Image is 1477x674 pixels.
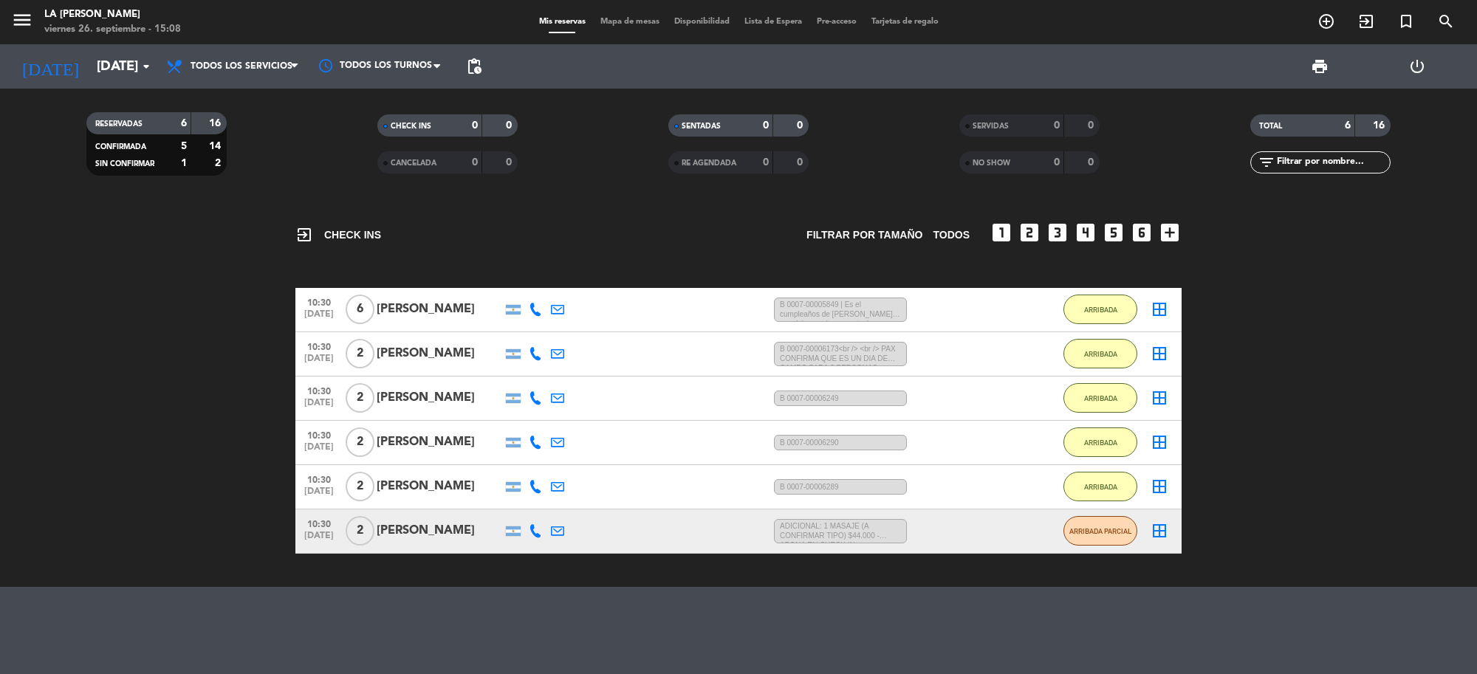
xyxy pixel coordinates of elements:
span: NO SHOW [973,159,1010,167]
i: looks_6 [1130,221,1154,244]
button: ARRIBADA [1063,383,1137,413]
span: 6 [346,295,374,324]
span: 2 [346,339,374,368]
span: CONFIRMADA [95,143,146,151]
span: SENTADAS [682,123,721,130]
input: Filtrar por nombre... [1275,154,1390,171]
span: TOTAL [1259,123,1282,130]
i: border_all [1151,433,1168,451]
strong: 0 [1088,120,1097,131]
span: B 0007-00006173<br /> <br /> PAX CONFIRMA QUE ES UN DIA DE CAMPO PARA 2 PERSONAS + CENA PARA 2. <... [774,342,907,367]
i: border_all [1151,522,1168,540]
span: ARRIBADA [1084,483,1117,491]
span: SIN CONFIRMAR [95,160,154,168]
i: filter_list [1258,154,1275,171]
span: Mis reservas [532,18,593,26]
span: SERVIDAS [973,123,1009,130]
strong: 0 [506,157,515,168]
span: B 0007-00006289 [774,479,907,495]
i: border_all [1151,300,1168,318]
span: TODOS [933,227,970,244]
span: ARRIBADA [1084,439,1117,447]
strong: 2 [215,158,224,168]
div: [PERSON_NAME] [377,344,502,363]
i: border_all [1151,478,1168,495]
i: border_all [1151,389,1168,407]
div: [PERSON_NAME] [377,521,502,540]
span: ARRIBADA [1084,394,1117,402]
strong: 0 [1054,157,1060,168]
i: search [1437,13,1455,30]
button: ARRIBADA [1063,472,1137,501]
span: B 0007-00005849 | Es el cumpleaños de [PERSON_NAME], por si tienen alguna cortesía [774,298,907,323]
strong: 5 [181,141,187,151]
button: ARRIBADA [1063,427,1137,457]
span: Tarjetas de regalo [864,18,946,26]
span: [DATE] [301,309,337,326]
strong: 0 [763,120,769,131]
strong: 0 [797,120,806,131]
button: ARRIBADA [1063,339,1137,368]
i: looks_5 [1102,221,1125,244]
span: CHECK INS [295,226,381,244]
span: [DATE] [301,442,337,459]
strong: 0 [472,120,478,131]
span: 10:30 [301,382,337,399]
i: turned_in_not [1397,13,1415,30]
strong: 0 [797,157,806,168]
span: ARRIBADA PARCIAL [1069,527,1132,535]
span: RESERVADAS [95,120,143,128]
i: looks_3 [1046,221,1069,244]
strong: 0 [506,120,515,131]
strong: 14 [209,141,224,151]
strong: 6 [1345,120,1351,131]
span: 10:30 [301,515,337,532]
strong: 6 [181,118,187,128]
span: [DATE] [301,354,337,371]
button: menu [11,9,33,36]
span: [DATE] [301,531,337,548]
span: Lista de Espera [737,18,809,26]
strong: 16 [1373,120,1388,131]
i: add_box [1158,221,1182,244]
i: [DATE] [11,50,89,83]
i: power_settings_new [1408,58,1426,75]
i: looks_one [990,221,1013,244]
span: Todos los servicios [191,61,292,72]
span: print [1311,58,1329,75]
span: [DATE] [301,486,337,503]
strong: 1 [181,158,187,168]
span: RE AGENDADA [682,159,736,167]
span: CHECK INS [391,123,431,130]
strong: 0 [1088,157,1097,168]
span: Filtrar por tamaño [806,227,922,244]
span: Pre-acceso [809,18,864,26]
div: [PERSON_NAME] [377,300,502,319]
span: 10:30 [301,470,337,487]
span: 2 [346,472,374,501]
div: [PERSON_NAME] [377,477,502,496]
div: [PERSON_NAME] [377,388,502,408]
span: ARRIBADA [1084,306,1117,314]
span: B 0007-00006249 [774,391,907,406]
span: 10:30 [301,337,337,354]
span: 2 [346,427,374,457]
i: add_circle_outline [1317,13,1335,30]
div: viernes 26. septiembre - 15:08 [44,22,181,37]
span: Mapa de mesas [593,18,667,26]
div: [PERSON_NAME] [377,433,502,452]
i: border_all [1151,345,1168,362]
button: ARRIBADA [1063,295,1137,324]
strong: 0 [763,157,769,168]
span: ARRIBADA [1084,350,1117,358]
span: 2 [346,516,374,546]
span: 2 [346,383,374,413]
i: menu [11,9,33,31]
button: ARRIBADA PARCIAL [1063,516,1137,546]
div: LA [PERSON_NAME] [44,7,181,22]
i: exit_to_app [1357,13,1375,30]
span: pending_actions [465,58,483,75]
span: Disponibilidad [667,18,737,26]
strong: 0 [1054,120,1060,131]
span: 10:30 [301,426,337,443]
